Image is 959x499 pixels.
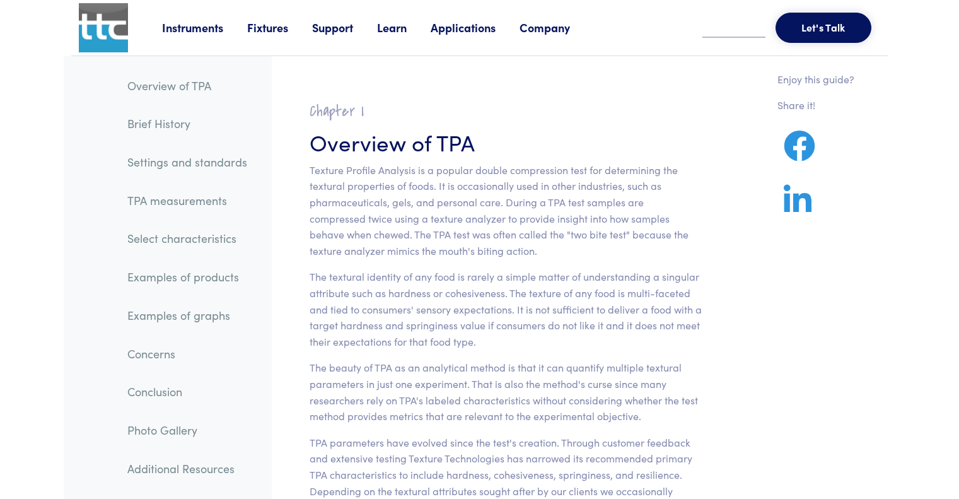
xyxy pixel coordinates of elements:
h3: Overview of TPA [310,126,702,157]
a: Support [312,20,377,35]
a: Overview of TPA [117,71,257,100]
a: Concerns [117,339,257,368]
a: Fixtures [247,20,312,35]
p: Texture Profile Analysis is a popular double compression test for determining the textural proper... [310,162,702,259]
a: Learn [377,20,431,35]
a: Select characteristics [117,224,257,253]
a: Instruments [162,20,247,35]
a: Conclusion [117,377,257,406]
a: Additional Resources [117,454,257,483]
a: TPA measurements [117,186,257,215]
p: The beauty of TPA as an analytical method is that it can quantify multiple textural parameters in... [310,360,702,424]
a: Settings and standards [117,148,257,177]
img: ttc_logo_1x1_v1.0.png [79,3,128,52]
a: Brief History [117,109,257,138]
button: Let's Talk [776,13,871,43]
p: Enjoy this guide? [777,71,854,88]
a: Examples of products [117,262,257,291]
a: Examples of graphs [117,301,257,330]
p: The textural identity of any food is rarely a simple matter of understanding a singular attribute... [310,269,702,349]
a: Photo Gallery [117,416,257,445]
a: Share on LinkedIn [777,199,818,215]
h2: Chapter I [310,102,702,121]
p: Share it! [777,97,854,114]
a: Company [520,20,594,35]
a: Applications [431,20,520,35]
